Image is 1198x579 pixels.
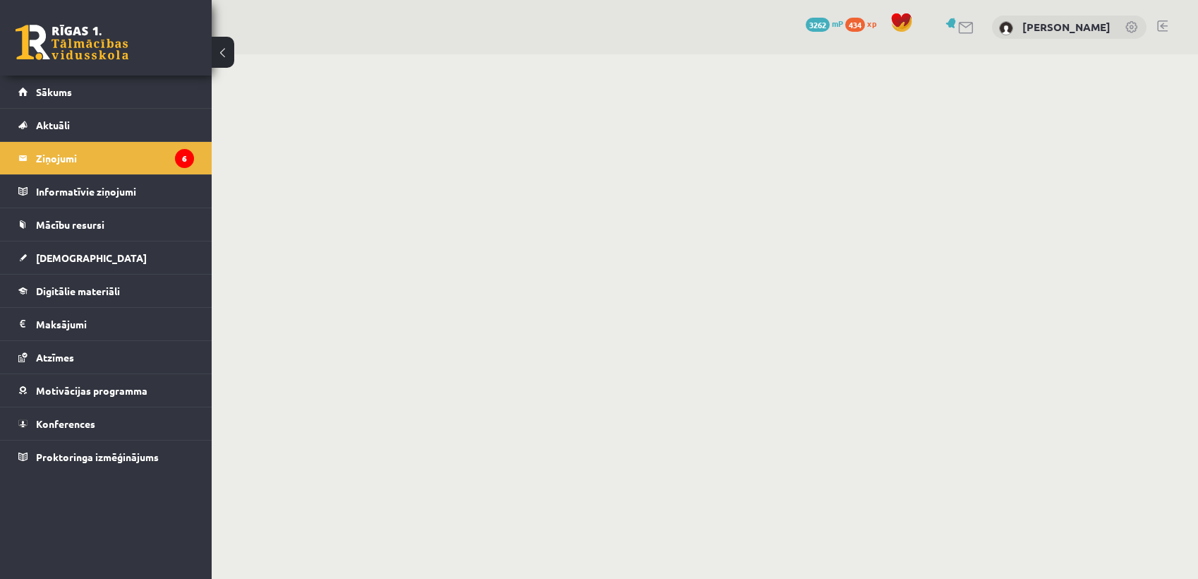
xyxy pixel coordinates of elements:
[18,275,194,307] a: Digitālie materiāli
[36,450,159,463] span: Proktoringa izmēģinājums
[845,18,883,29] a: 434 xp
[36,384,147,397] span: Motivācijas programma
[36,285,120,297] span: Digitālie materiāli
[175,149,194,168] i: 6
[36,119,70,131] span: Aktuāli
[867,18,876,29] span: xp
[18,341,194,374] a: Atzīmes
[36,308,194,340] legend: Maksājumi
[18,175,194,208] a: Informatīvie ziņojumi
[16,25,128,60] a: Rīgas 1. Tālmācības vidusskola
[18,208,194,241] a: Mācību resursi
[1022,20,1111,34] a: [PERSON_NAME]
[18,407,194,440] a: Konferences
[806,18,843,29] a: 3262 mP
[999,21,1013,35] img: Ieva Bringina
[845,18,865,32] span: 434
[36,142,194,174] legend: Ziņojumi
[832,18,843,29] span: mP
[36,85,72,98] span: Sākums
[36,175,194,208] legend: Informatīvie ziņojumi
[18,308,194,340] a: Maksājumi
[18,109,194,141] a: Aktuāli
[36,218,104,231] span: Mācību resursi
[36,351,74,364] span: Atzīmes
[36,417,95,430] span: Konferences
[18,374,194,407] a: Motivācijas programma
[36,251,147,264] span: [DEMOGRAPHIC_DATA]
[18,142,194,174] a: Ziņojumi6
[18,76,194,108] a: Sākums
[18,241,194,274] a: [DEMOGRAPHIC_DATA]
[18,441,194,473] a: Proktoringa izmēģinājums
[806,18,830,32] span: 3262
